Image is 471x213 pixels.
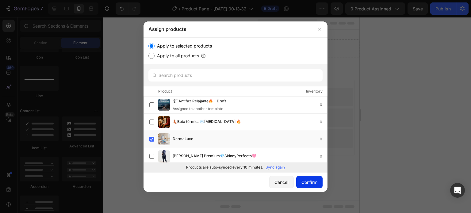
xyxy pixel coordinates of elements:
button: Cancel [269,176,294,188]
div: Cancel [274,179,289,185]
div: Open Intercom Messenger [450,183,465,198]
div: /> [144,37,327,172]
span: Mobile ( 471 px) [45,3,72,9]
div: Product [158,88,172,94]
div: Drop element here [60,29,92,34]
span: [PERSON_NAME] Premium💎SkinnyPerfecto🩷 [173,153,256,160]
p: Products are auto-synced every 10 minutes. [186,165,263,170]
div: Assign products [144,21,312,37]
span: inspired by CRO experts [51,81,93,86]
span: DermaLuxe [173,136,193,143]
label: Apply to all products [155,52,199,59]
input: Search products [148,69,323,82]
div: 0 [320,119,327,125]
div: Choose templates [54,73,91,80]
img: product-img [158,99,170,111]
div: 0 [320,136,327,142]
div: Draft [214,98,228,104]
img: product-img [158,116,170,128]
p: Sync again [266,165,285,170]
img: product-img [158,150,170,162]
button: Confirm [296,176,323,188]
span: then drag & drop elements [49,123,95,128]
div: Generate layout [56,94,88,101]
img: product-img [158,133,170,145]
div: 0 [320,102,327,108]
div: Assigned to another template [173,106,238,112]
div: Add blank section [54,115,91,121]
div: 0 [320,153,327,159]
div: Confirm [301,179,317,185]
span: Add section [5,59,34,66]
span: 😴Antifaz Relajante🔥 [173,98,213,105]
div: Inventory [306,88,323,94]
label: Apply to selected products [155,42,212,50]
span: 👢Bota térmica❄️[MEDICAL_DATA] 🔥 [173,119,241,125]
span: from URL or image [56,102,88,107]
